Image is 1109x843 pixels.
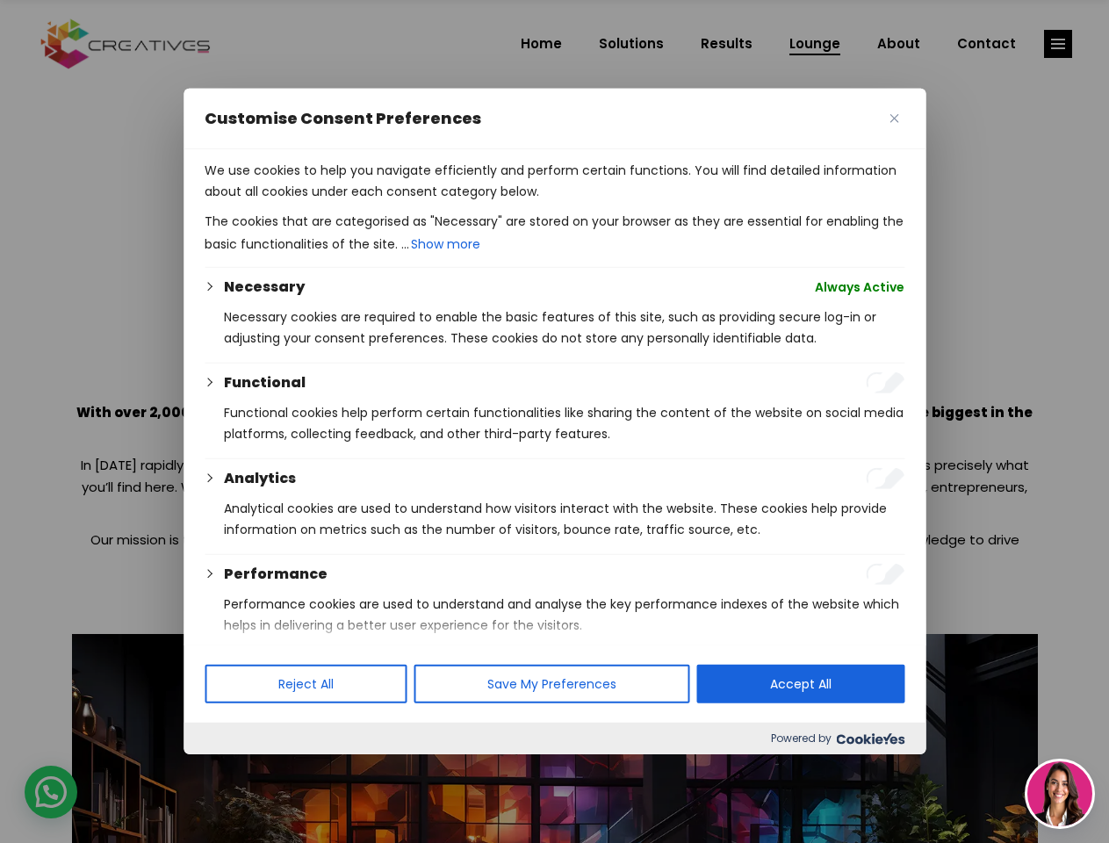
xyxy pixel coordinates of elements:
p: The cookies that are categorised as "Necessary" are stored on your browser as they are essential ... [205,211,904,256]
p: Necessary cookies are required to enable the basic features of this site, such as providing secur... [224,306,904,349]
span: Customise Consent Preferences [205,108,481,129]
button: Accept All [696,665,904,703]
input: Enable Functional [866,372,904,393]
img: Close [889,114,898,123]
span: Always Active [815,277,904,298]
button: Close [883,108,904,129]
button: Necessary [224,277,305,298]
button: Reject All [205,665,407,703]
input: Enable Performance [866,564,904,585]
button: Functional [224,372,306,393]
button: Analytics [224,468,296,489]
button: Save My Preferences [414,665,689,703]
p: Functional cookies help perform certain functionalities like sharing the content of the website o... [224,402,904,444]
img: agent [1027,761,1092,826]
div: Powered by [184,723,925,754]
button: Show more [409,232,482,256]
button: Performance [224,564,328,585]
p: We use cookies to help you navigate efficiently and perform certain functions. You will find deta... [205,160,904,202]
input: Enable Analytics [866,468,904,489]
p: Performance cookies are used to understand and analyse the key performance indexes of the website... [224,594,904,636]
img: Cookieyes logo [836,733,904,745]
p: Analytical cookies are used to understand how visitors interact with the website. These cookies h... [224,498,904,540]
div: Customise Consent Preferences [184,89,925,754]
